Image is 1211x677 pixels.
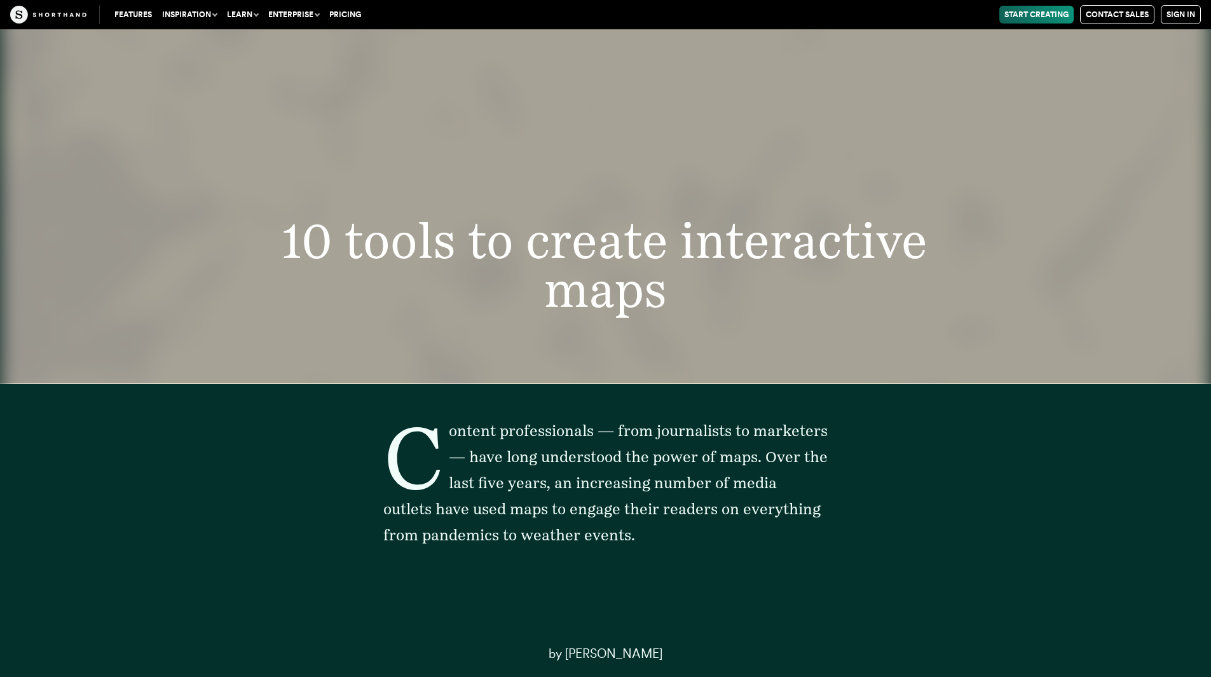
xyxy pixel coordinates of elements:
a: Contact Sales [1080,5,1154,24]
a: Start Creating [999,6,1074,24]
a: Sign in [1161,5,1201,24]
a: Features [109,6,157,24]
img: The Craft [10,6,86,24]
span: Content professionals — from journalists to marketers — have long understood the power of maps. O... [383,421,828,544]
a: Pricing [324,6,366,24]
p: by [PERSON_NAME] [383,640,828,667]
button: Learn [222,6,263,24]
button: Inspiration [157,6,222,24]
h1: 10 tools to create interactive maps [192,216,1018,315]
button: Enterprise [263,6,324,24]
